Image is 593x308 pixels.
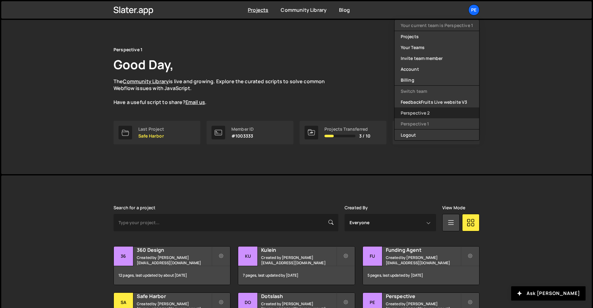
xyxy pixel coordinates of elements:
a: Pe [468,4,479,16]
span: 3 / 10 [359,134,370,138]
a: Community Library [123,78,169,85]
a: Your Teams [395,42,479,53]
a: FeedbackFruits Live website V3 [395,97,479,107]
button: Ask [PERSON_NAME] [511,286,586,301]
div: Member ID [231,127,254,132]
p: #1003333 [231,134,254,138]
h2: Dotslash [261,293,336,300]
label: Created By [345,205,368,210]
a: Ku Kulein Created by [PERSON_NAME][EMAIL_ADDRESS][DOMAIN_NAME] 7 pages, last updated by [DATE] [238,246,355,285]
a: Projects [248,7,268,13]
h2: Kulein [261,247,336,253]
a: Last Project Safe Harbor [114,121,200,144]
a: 36 360 Design Created by [PERSON_NAME][EMAIL_ADDRESS][DOMAIN_NAME] 12 pages, last updated by abou... [114,246,230,285]
label: View Mode [442,205,465,210]
h2: Funding Agent [386,247,461,253]
small: Created by [PERSON_NAME][EMAIL_ADDRESS][DOMAIN_NAME] [137,255,212,265]
p: The is live and growing. Explore the curated scripts to solve common Webflow issues with JavaScri... [114,78,337,106]
div: Last Project [138,127,164,132]
div: Perspective 1 [114,46,142,53]
a: Billing [395,75,479,85]
h2: Safe Harbor [137,293,212,300]
a: Fu Funding Agent Created by [PERSON_NAME][EMAIL_ADDRESS][DOMAIN_NAME] 5 pages, last updated by [D... [363,246,479,285]
div: 5 pages, last updated by [DATE] [363,266,479,285]
a: Community Library [281,7,327,13]
a: Projects [395,31,479,42]
p: Safe Harbor [138,134,164,138]
small: Created by [PERSON_NAME][EMAIL_ADDRESS][DOMAIN_NAME] [386,255,461,265]
div: 36 [114,247,133,266]
h2: 360 Design [137,247,212,253]
div: Fu [363,247,382,266]
div: 7 pages, last updated by [DATE] [238,266,354,285]
a: Perspective 2 [395,107,479,118]
a: Account [395,64,479,75]
small: Created by [PERSON_NAME][EMAIL_ADDRESS][DOMAIN_NAME] [261,255,336,265]
a: Email us [185,99,205,106]
button: Logout [395,129,479,140]
div: Projects Transferred [324,127,370,132]
a: Invite team member [395,53,479,64]
div: Ku [238,247,258,266]
label: Search for a project [114,205,155,210]
div: 12 pages, last updated by about [DATE] [114,266,230,285]
input: Type your project... [114,214,338,231]
h2: Perspective [386,293,461,300]
h1: Good Day, [114,56,174,73]
a: Blog [339,7,350,13]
